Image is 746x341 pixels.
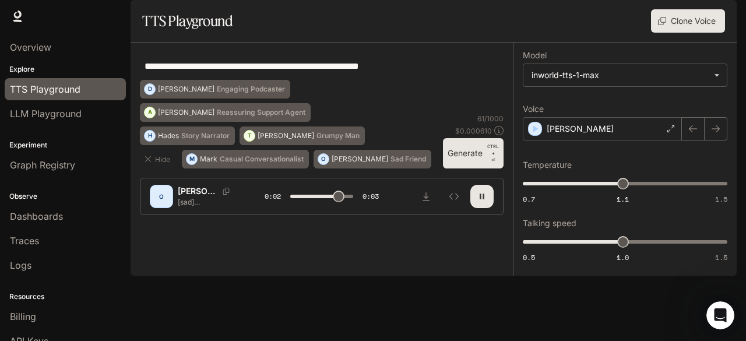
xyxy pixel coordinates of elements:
p: 61 / 1000 [477,114,504,124]
p: Talking speed [523,219,576,227]
div: T [244,126,255,145]
button: O[PERSON_NAME]Sad Friend [314,150,431,168]
div: A [145,103,155,122]
span: 0.5 [523,252,535,262]
span: 1.5 [715,194,727,204]
button: D[PERSON_NAME]Engaging Podcaster [140,80,290,99]
div: inworld-tts-1-max [532,69,708,81]
span: 0.7 [523,194,535,204]
button: Clone Voice [651,9,725,33]
button: Inspect [442,185,466,208]
button: Copy Voice ID [218,188,234,195]
div: M [186,150,197,168]
span: 0:02 [265,191,281,202]
button: GenerateCTRL +⏎ [443,138,504,168]
p: [PERSON_NAME] [158,86,214,93]
p: [PERSON_NAME] [158,109,214,116]
h1: TTS Playground [142,9,233,33]
p: Voice [523,105,544,113]
p: [PERSON_NAME] [332,156,388,163]
button: T[PERSON_NAME]Grumpy Man [240,126,365,145]
p: ⏎ [487,143,499,164]
p: [sad] [PERSON_NAME] broke up with me last week. I'm still feeling lost. [178,197,237,207]
p: [PERSON_NAME] [258,132,314,139]
div: D [145,80,155,99]
span: 1.5 [715,252,727,262]
span: 1.0 [617,252,629,262]
p: Model [523,51,547,59]
p: $ 0.000610 [455,126,492,136]
p: Reassuring Support Agent [217,109,305,116]
p: Story Narrator [181,132,230,139]
button: Hide [140,150,177,168]
div: O [318,150,329,168]
p: [PERSON_NAME] [178,185,218,197]
button: Download audio [414,185,438,208]
p: Casual Conversationalist [220,156,304,163]
p: Temperature [523,161,572,169]
button: MMarkCasual Conversationalist [182,150,309,168]
button: HHadesStory Narrator [140,126,235,145]
p: Sad Friend [390,156,426,163]
button: A[PERSON_NAME]Reassuring Support Agent [140,103,311,122]
p: Hades [158,132,179,139]
p: CTRL + [487,143,499,157]
iframe: Intercom live chat [706,301,734,329]
p: Mark [200,156,217,163]
span: 1.1 [617,194,629,204]
p: Grumpy Man [316,132,360,139]
p: [PERSON_NAME] [547,123,614,135]
div: inworld-tts-1-max [523,64,727,86]
div: O [152,187,171,206]
div: H [145,126,155,145]
p: Engaging Podcaster [217,86,285,93]
span: 0:03 [363,191,379,202]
